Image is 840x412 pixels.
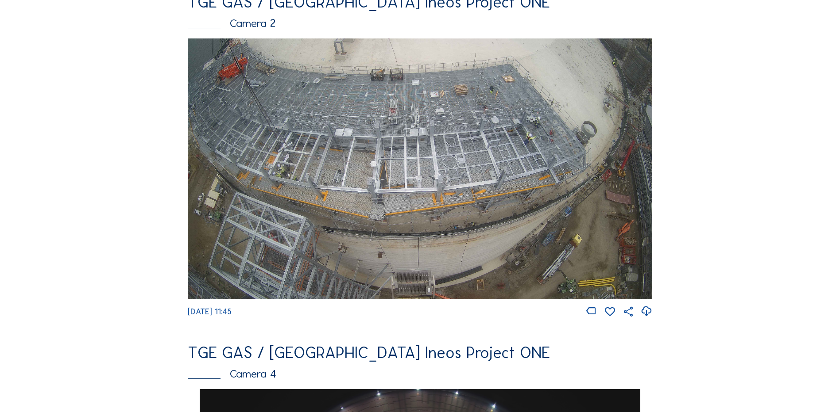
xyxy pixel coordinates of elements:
[188,345,652,361] div: TGE GAS / [GEOGRAPHIC_DATA] Ineos Project ONE
[188,38,652,299] img: Image
[188,368,652,379] div: Camera 4
[188,307,232,317] span: [DATE] 11:45
[188,18,652,29] div: Camera 2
